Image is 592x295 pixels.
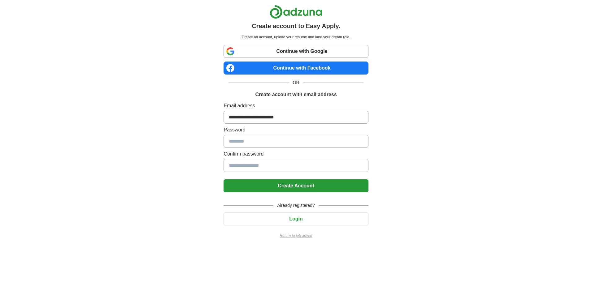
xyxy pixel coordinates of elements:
label: Password [224,126,368,134]
img: Adzuna logo [270,5,322,19]
a: Return to job advert [224,233,368,238]
label: Confirm password [224,150,368,158]
label: Email address [224,102,368,109]
a: Continue with Facebook [224,62,368,75]
a: Login [224,216,368,221]
a: Continue with Google [224,45,368,58]
h1: Create account to Easy Apply. [252,21,340,31]
span: OR [289,79,303,86]
p: Create an account, upload your resume and land your dream role. [225,34,367,40]
button: Create Account [224,179,368,192]
button: Login [224,212,368,225]
span: Already registered? [273,202,318,209]
h1: Create account with email address [255,91,337,98]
